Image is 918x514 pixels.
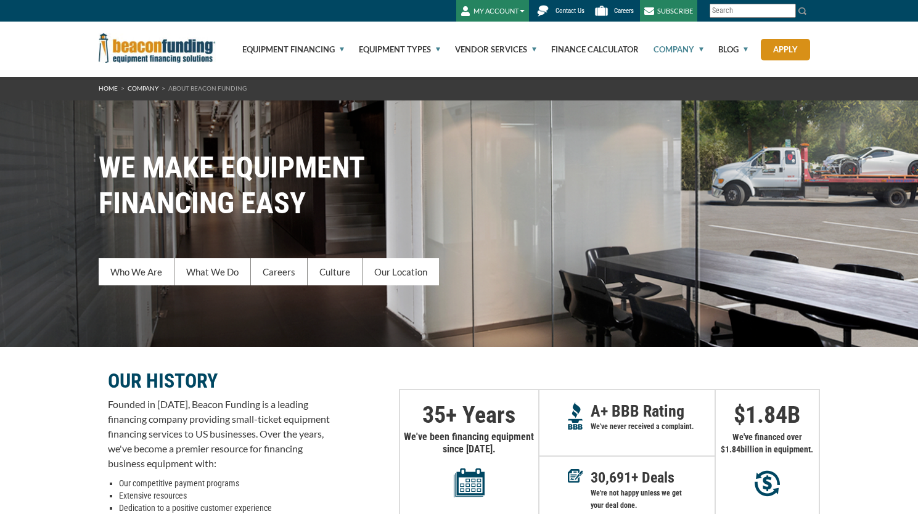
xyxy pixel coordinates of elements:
[454,468,485,497] img: Years in equipment financing
[555,7,584,15] span: Contact Us
[568,402,583,430] img: A+ Reputation BBB
[725,444,740,454] span: 1.84
[168,84,247,92] span: About Beacon Funding
[228,22,344,77] a: Equipment Financing
[99,84,118,92] a: HOME
[745,401,787,428] span: 1.84
[798,6,808,16] img: Search
[755,470,780,497] img: Millions in equipment purchases
[308,258,363,285] a: Culture
[99,150,820,221] h1: WE MAKE EQUIPMENT FINANCING EASY
[591,471,715,484] p: + Deals
[400,431,538,497] p: We've been financing equipment since [DATE].
[783,6,793,16] a: Clear search text
[710,4,796,18] input: Search
[174,258,251,285] a: What We Do
[99,33,216,63] img: Beacon Funding Corporation
[537,22,639,77] a: Finance Calculator
[704,22,748,77] a: Blog
[363,258,439,285] a: Our Location
[568,469,583,483] img: Deals in Equipment Financing
[128,84,158,92] a: Company
[119,477,330,489] li: Our competitive payment programs
[716,409,819,421] p: $ B
[716,431,819,455] p: We've financed over $ billion in equipment.
[119,502,330,514] li: Dedication to a positive customer experience
[251,258,308,285] a: Careers
[422,401,446,428] span: 35
[761,39,810,60] a: Apply
[400,409,538,421] p: + Years
[591,487,715,512] p: We're not happy unless we get your deal done.
[441,22,536,77] a: Vendor Services
[108,373,330,388] p: OUR HISTORY
[345,22,440,77] a: Equipment Types
[591,420,715,433] p: We've never received a complaint.
[639,22,703,77] a: Company
[119,489,330,502] li: Extensive resources
[614,7,634,15] span: Careers
[591,405,715,417] p: A+ BBB Rating
[108,397,330,471] p: Founded in [DATE], Beacon Funding is a leading financing company providing small-ticket equipment...
[99,42,216,52] a: Beacon Funding Corporation
[99,258,174,285] a: Who We Are
[591,469,631,486] span: 30,691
